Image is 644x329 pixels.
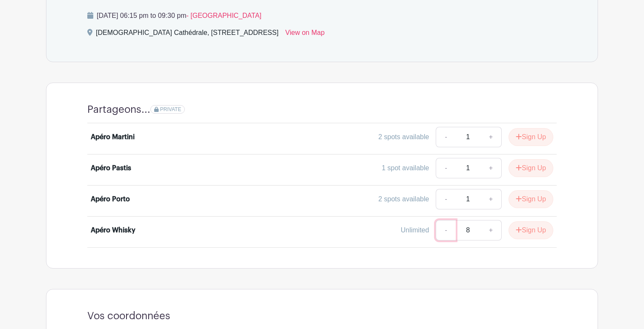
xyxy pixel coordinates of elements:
[87,11,557,21] p: [DATE] 06:15 pm to 09:30 pm
[91,194,130,204] div: Apéro Porto
[96,28,279,41] div: [DEMOGRAPHIC_DATA] Cathédrale, [STREET_ADDRESS]
[160,106,181,112] span: PRIVATE
[480,127,502,147] a: +
[91,132,135,142] div: Apéro Martini
[186,12,261,19] span: - [GEOGRAPHIC_DATA]
[509,159,553,177] button: Sign Up
[480,158,502,178] a: +
[91,225,135,235] div: Apéro Whisky
[509,221,553,239] button: Sign Up
[509,190,553,208] button: Sign Up
[382,163,429,173] div: 1 spot available
[91,163,131,173] div: Apéro Pastis
[87,103,150,116] h4: Partageons...
[378,194,429,204] div: 2 spots available
[509,128,553,146] button: Sign Up
[285,28,325,41] a: View on Map
[436,158,455,178] a: -
[87,310,170,322] h4: Vos coordonnées
[436,127,455,147] a: -
[436,220,455,240] a: -
[480,220,502,240] a: +
[378,132,429,142] div: 2 spots available
[401,225,429,235] div: Unlimited
[436,189,455,209] a: -
[480,189,502,209] a: +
